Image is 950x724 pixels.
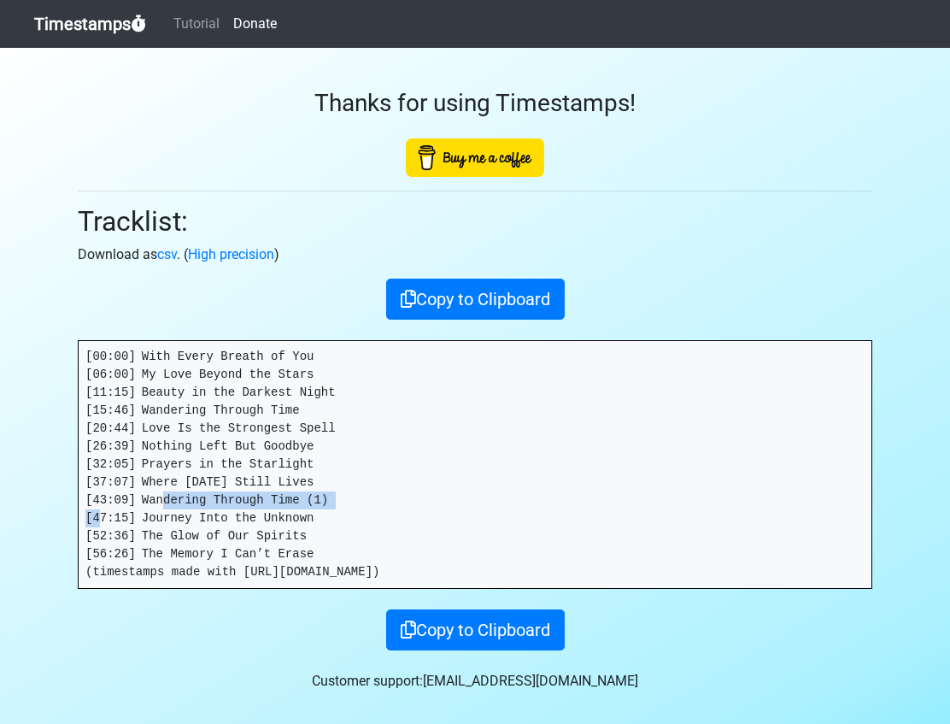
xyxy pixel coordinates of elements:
[79,341,871,588] pre: [00:00] With Every Breath of You [06:00] My Love Beyond the Stars [11:15] Beauty in the Darkest N...
[226,7,284,41] a: Donate
[406,138,544,177] img: Buy Me A Coffee
[386,279,565,320] button: Copy to Clipboard
[386,609,565,650] button: Copy to Clipboard
[167,7,226,41] a: Tutorial
[78,244,872,265] p: Download as . ( )
[78,205,872,238] h2: Tracklist:
[78,89,872,118] h3: Thanks for using Timestamps!
[188,246,274,262] a: High precision
[865,639,929,703] iframe: Drift Widget Chat Controller
[34,7,146,41] a: Timestamps
[157,246,177,262] a: csv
